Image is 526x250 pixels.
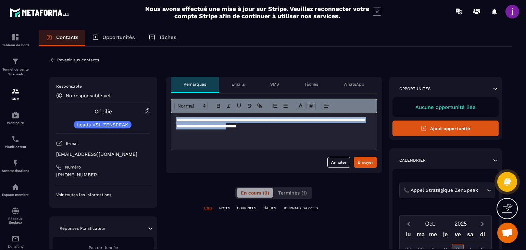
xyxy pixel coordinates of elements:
div: ve [452,230,464,242]
img: formation [11,57,20,65]
a: schedulerschedulerPlanificateur [2,130,29,154]
p: JOURNAUX D'APPELS [283,206,318,211]
p: Voir toutes les informations [56,192,150,198]
img: formation [11,33,20,41]
a: formationformationTableau de bord [2,28,29,52]
img: social-network [11,207,20,215]
p: Aucune opportunité liée [399,104,492,110]
span: Pas de donnée [89,245,118,250]
a: social-networksocial-networkRéseaux Sociaux [2,202,29,229]
p: Numéro [65,164,81,170]
img: automations [11,183,20,191]
div: Ouvrir le chat [497,223,518,243]
button: Ajout opportunité [392,121,499,136]
img: automations [11,159,20,167]
p: Tableau de bord [2,43,29,47]
a: formationformationCRM [2,82,29,106]
p: Emails [231,82,245,87]
div: Envoyer [358,159,373,166]
button: Annuler [327,157,350,168]
div: lu [402,230,414,242]
p: Opportunités [102,34,135,40]
p: Responsable [56,84,150,89]
div: me [427,230,439,242]
img: automations [11,111,20,119]
button: En cours (0) [237,188,273,198]
p: Leads VSL ZENSPEAK [77,122,128,127]
img: email [11,235,20,243]
p: NOTES [219,206,230,211]
button: Next month [476,219,489,228]
a: Tâches [142,30,183,46]
div: di [476,230,489,242]
p: Revenir aux contacts [57,58,99,62]
a: Opportunités [85,30,142,46]
p: TÂCHES [263,206,276,211]
p: Tâches [159,34,176,40]
p: Tunnel de vente Site web [2,67,29,77]
span: 📞 Appel Stratégique ZenSpeak [402,187,480,194]
img: logo [10,6,71,19]
div: sa [464,230,476,242]
p: Planificateur [2,145,29,149]
p: Remarques [184,82,206,87]
input: Search for option [480,187,485,194]
p: Espace membre [2,193,29,197]
p: WhatsApp [343,82,364,87]
button: Terminés (1) [274,188,311,198]
p: No responsable yet [66,93,111,98]
div: je [439,230,452,242]
button: Open months overlay [415,218,446,230]
p: [PHONE_NUMBER] [56,172,150,178]
a: Cécilie [95,108,112,115]
p: Opportunités [399,86,431,91]
span: En cours (0) [241,190,269,196]
a: automationsautomationsWebinaire [2,106,29,130]
p: Réponses Planificateur [60,226,105,231]
p: Webinaire [2,121,29,125]
p: E-mailing [2,245,29,248]
a: automationsautomationsEspace membre [2,178,29,202]
p: Tâches [304,82,318,87]
button: Previous month [402,219,415,228]
div: Search for option [399,183,494,198]
p: Calendrier [399,158,426,163]
div: ma [415,230,427,242]
a: Contacts [39,30,85,46]
h2: Nous avons effectué une mise à jour sur Stripe. Veuillez reconnecter votre compte Stripe afin de ... [145,5,370,20]
p: Automatisations [2,169,29,173]
img: formation [11,87,20,95]
p: TOUT [203,206,212,211]
p: CRM [2,97,29,101]
button: Envoyer [354,157,377,168]
button: Open years overlay [446,218,476,230]
p: [EMAIL_ADDRESS][DOMAIN_NAME] [56,151,150,158]
p: Réseaux Sociaux [2,217,29,224]
a: formationformationTunnel de vente Site web [2,52,29,82]
a: automationsautomationsAutomatisations [2,154,29,178]
span: Terminés (1) [278,190,307,196]
p: SMS [270,82,279,87]
p: Contacts [56,34,78,40]
p: E-mail [66,141,79,146]
p: COURRIELS [237,206,256,211]
img: scheduler [11,135,20,143]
